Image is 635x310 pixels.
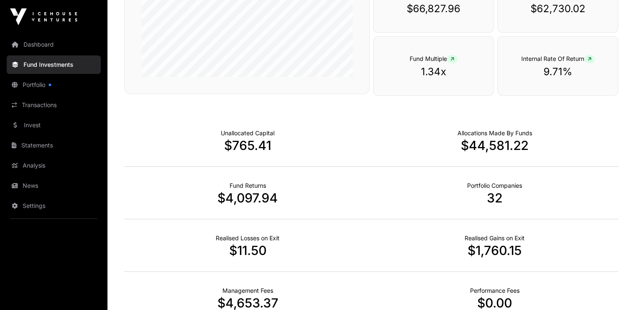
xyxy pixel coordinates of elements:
[222,286,273,295] p: Fund Management Fees incurred to date
[7,55,101,74] a: Fund Investments
[216,234,280,242] p: Net Realised on Negative Exits
[371,138,619,153] p: $44,581.22
[124,190,371,205] p: $4,097.94
[7,96,101,114] a: Transactions
[457,129,532,137] p: Capital Deployed Into Companies
[7,197,101,215] a: Settings
[124,138,371,153] p: $765.41
[515,65,601,79] p: 9.71%
[410,55,457,62] span: Fund Multiple
[10,8,77,25] img: Icehouse Ventures Logo
[230,181,266,190] p: Realised Returns from Funds
[221,129,274,137] p: Cash not yet allocated
[7,76,101,94] a: Portfolio
[593,270,635,310] iframe: Chat Widget
[521,55,595,62] span: Internal Rate Of Return
[7,156,101,175] a: Analysis
[515,2,601,16] p: $62,730.02
[124,243,371,258] p: $11.50
[390,2,477,16] p: $66,827.96
[7,136,101,155] a: Statements
[7,35,101,54] a: Dashboard
[371,243,619,258] p: $1,760.15
[470,286,520,295] p: Fund Performance Fees (Carry) incurred to date
[467,181,522,190] p: Number of Companies Deployed Into
[7,116,101,134] a: Invest
[371,190,619,205] p: 32
[465,234,525,242] p: Net Realised on Positive Exits
[390,65,477,79] p: 1.34x
[7,176,101,195] a: News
